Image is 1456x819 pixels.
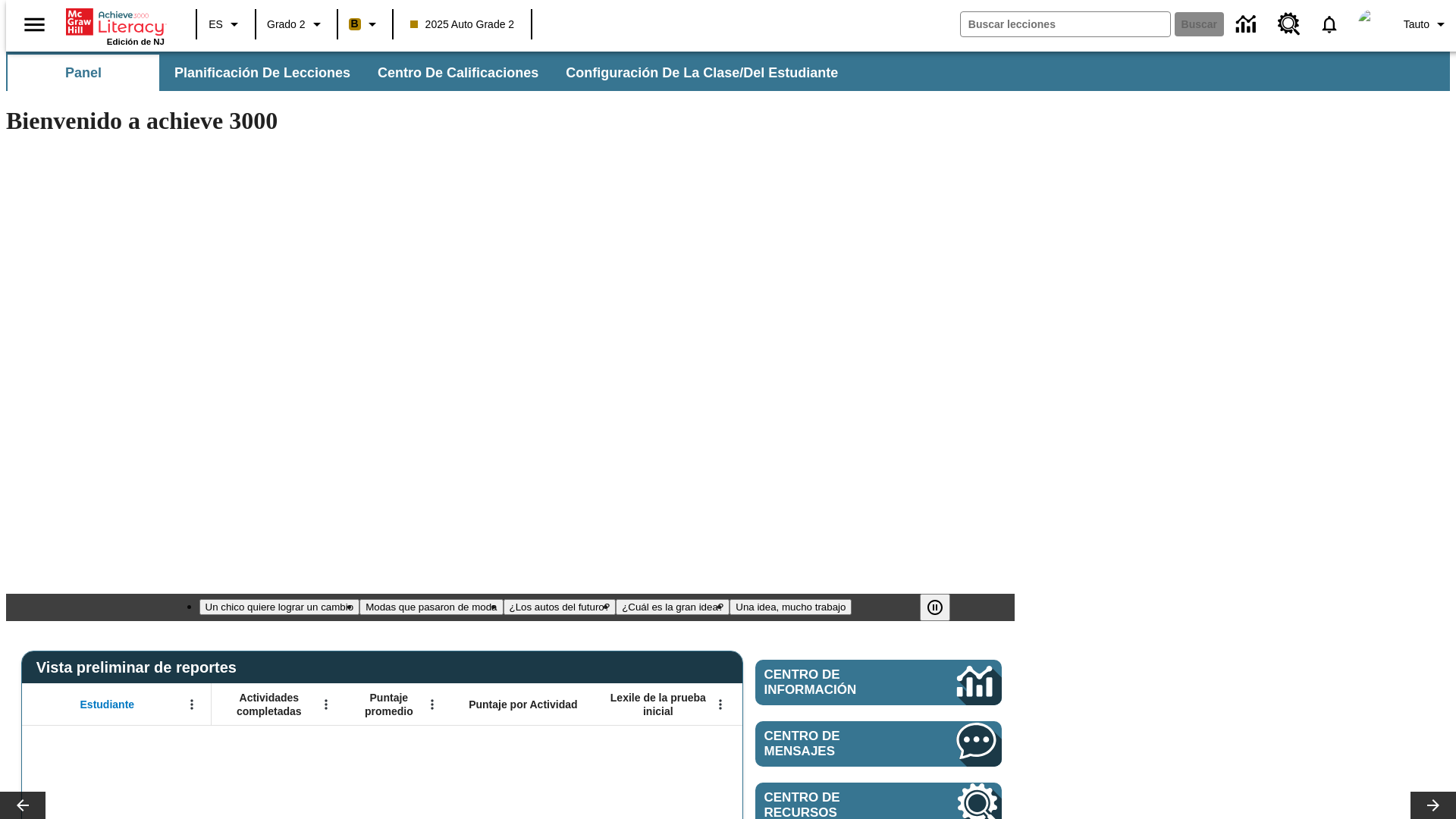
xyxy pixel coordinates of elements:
[174,64,350,82] span: Planificación de lecciones
[764,729,912,759] span: Centro de mensajes
[410,17,515,33] span: 2025 Auto Grade 2
[66,5,165,46] div: Portada
[1310,5,1349,44] a: Notificaciones
[421,693,444,716] button: Abrir menú
[351,14,359,33] span: B
[80,698,135,711] span: Estudiante
[65,64,102,82] span: Panel
[36,659,244,676] span: Vista preliminar de reportes
[469,698,577,711] span: Puntaje por Actividad
[315,693,337,716] button: Abrir menú
[6,52,1450,91] div: Subbarra de navegación
[1410,792,1456,819] button: Carrusel de lecciones, seguir
[1358,9,1389,39] img: avatar image
[1398,11,1456,38] button: Perfil/Configuración
[755,721,1002,767] a: Centro de mensajes
[209,17,223,33] span: ES
[267,17,306,33] span: Grado 2
[162,55,362,91] button: Planificación de lecciones
[755,660,1002,705] a: Centro de información
[8,55,159,91] button: Panel
[6,55,852,91] div: Subbarra de navegación
[730,599,852,615] button: Diapositiva 5 Una idea, mucho trabajo
[554,55,850,91] button: Configuración de la clase/del estudiante
[920,594,950,621] button: Pausar
[1269,4,1310,45] a: Centro de recursos, Se abrirá en una pestaña nueva.
[566,64,838,82] span: Configuración de la clase/del estudiante
[1404,17,1429,33] span: Tauto
[709,693,732,716] button: Abrir menú
[12,2,57,47] button: Abrir el menú lateral
[66,7,165,37] a: Portada
[920,594,965,621] div: Pausar
[261,11,332,38] button: Grado: Grado 2, Elige un grado
[107,37,165,46] span: Edición de NJ
[1227,4,1269,45] a: Centro de información
[378,64,538,82] span: Centro de calificaciones
[353,691,425,718] span: Puntaje promedio
[616,599,730,615] button: Diapositiva 4 ¿Cuál es la gran idea?
[764,667,906,698] span: Centro de información
[1349,5,1398,44] button: Escoja un nuevo avatar
[961,12,1170,36] input: Buscar campo
[202,11,250,38] button: Lenguaje: ES, Selecciona un idioma
[219,691,319,718] span: Actividades completadas
[504,599,617,615] button: Diapositiva 3 ¿Los autos del futuro?
[359,599,503,615] button: Diapositiva 2 Modas que pasaron de moda
[6,107,1015,135] h1: Bienvenido a achieve 3000
[603,691,714,718] span: Lexile de la prueba inicial
[199,599,360,615] button: Diapositiva 1 Un chico quiere lograr un cambio
[366,55,551,91] button: Centro de calificaciones
[343,11,388,38] button: Boost El color de la clase es anaranjado claro. Cambiar el color de la clase.
[180,693,203,716] button: Abrir menú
